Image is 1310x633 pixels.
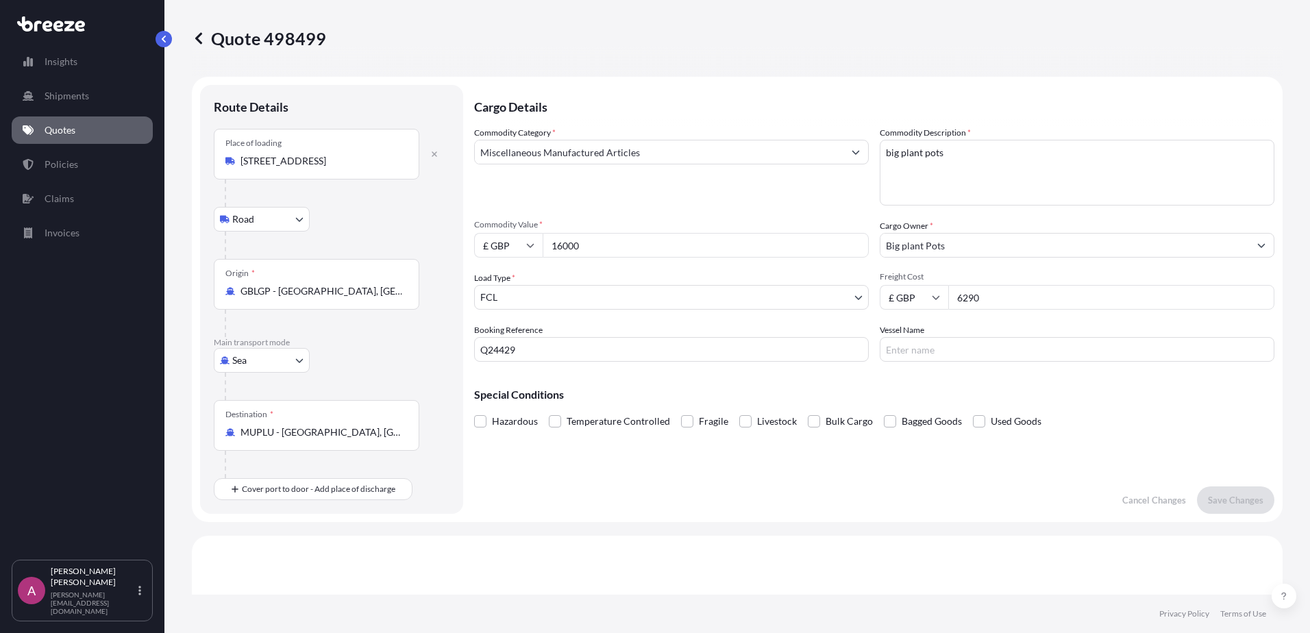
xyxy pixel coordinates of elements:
p: Special Conditions [474,389,1274,400]
p: Cancel Changes [1122,493,1186,507]
input: Type amount [543,233,869,258]
p: Claims [45,192,74,206]
span: Sea [232,353,247,367]
span: Hazardous [492,411,538,432]
p: Invoices [45,226,79,240]
p: Main transport mode [214,337,449,348]
span: Livestock [757,411,797,432]
p: Quotes [45,123,75,137]
p: Policies [45,158,78,171]
input: Select a commodity type [475,140,843,164]
span: FCL [480,290,497,304]
a: Privacy Policy [1159,608,1209,619]
input: Enter amount [948,285,1274,310]
span: A [27,584,36,597]
button: FCL [474,285,869,310]
button: Show suggestions [1249,233,1274,258]
p: Insights [45,55,77,69]
label: Commodity Category [474,126,556,140]
a: Quotes [12,116,153,144]
a: Shipments [12,82,153,110]
label: Commodity Description [880,126,971,140]
button: Cancel Changes [1111,486,1197,514]
p: [PERSON_NAME] [PERSON_NAME] [51,566,136,588]
button: Select transport [214,348,310,373]
label: Vessel Name [880,323,924,337]
div: Destination [225,409,273,420]
input: Full name [880,233,1249,258]
label: Cargo Owner [880,219,933,233]
a: Policies [12,151,153,178]
button: Cover port to door - Add place of discharge [214,478,412,500]
span: Bulk Cargo [826,411,873,432]
p: Quote 498499 [192,27,326,49]
input: Your internal reference [474,337,869,362]
span: Temperature Controlled [567,411,670,432]
span: Bagged Goods [902,411,962,432]
span: Used Goods [991,411,1041,432]
input: Place of loading [240,154,402,168]
span: Load Type [474,271,515,285]
span: Freight Cost [880,271,1274,282]
p: Cargo Details [474,85,1274,126]
a: Invoices [12,219,153,247]
span: Cover port to door - Add place of discharge [242,482,395,496]
div: Place of loading [225,138,282,149]
a: Claims [12,185,153,212]
p: Shipments [45,89,89,103]
a: Terms of Use [1220,608,1266,619]
p: Route Details [214,99,288,115]
input: Enter name [880,337,1274,362]
button: Save Changes [1197,486,1274,514]
p: Save Changes [1208,493,1263,507]
button: Show suggestions [843,140,868,164]
label: Booking Reference [474,323,543,337]
a: Insights [12,48,153,75]
button: Select transport [214,207,310,232]
textarea: big plant pots [880,140,1274,206]
span: Commodity Value [474,219,869,230]
div: Origin [225,268,255,279]
span: Road [232,212,254,226]
input: Destination [240,425,402,439]
p: [PERSON_NAME][EMAIL_ADDRESS][DOMAIN_NAME] [51,591,136,615]
span: Fragile [699,411,728,432]
input: Origin [240,284,402,298]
